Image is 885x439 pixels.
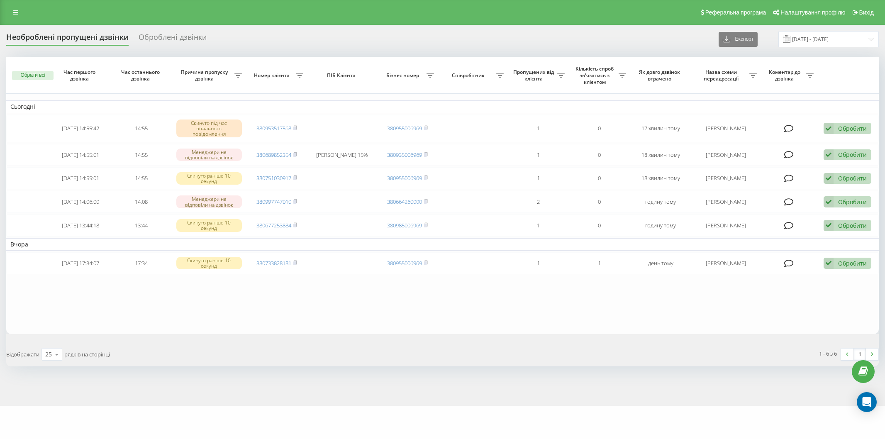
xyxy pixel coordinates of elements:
[50,144,111,166] td: [DATE] 14:55:01
[50,115,111,142] td: [DATE] 14:55:42
[630,191,691,213] td: годину тому
[315,72,370,79] span: ПІБ Клієнта
[691,144,761,166] td: [PERSON_NAME]
[50,167,111,189] td: [DATE] 14:55:01
[442,72,496,79] span: Співробітник
[111,215,172,237] td: 13:44
[111,167,172,189] td: 14:55
[637,69,684,82] span: Як довго дзвінок втрачено
[381,72,427,79] span: Бізнес номер
[250,72,295,79] span: Номер клієнта
[508,115,569,142] td: 1
[630,167,691,189] td: 18 хвилин тому
[176,120,242,138] div: Скинуто під час вітального повідомлення
[838,151,867,159] div: Обробити
[139,33,207,46] div: Оброблені дзвінки
[569,167,630,189] td: 0
[691,215,761,237] td: [PERSON_NAME]
[691,252,761,274] td: [PERSON_NAME]
[176,257,242,269] div: Скинуто раніше 10 секунд
[111,144,172,166] td: 14:55
[838,222,867,229] div: Обробити
[256,151,291,159] a: 380689852354
[176,172,242,185] div: Скинуто раніше 10 секунд
[705,9,766,16] span: Реферальна програма
[50,252,111,274] td: [DATE] 17:34:07
[387,174,422,182] a: 380955006969
[780,9,845,16] span: Налаштування профілю
[630,115,691,142] td: 17 хвилин тому
[6,351,39,358] span: Відображати
[838,174,867,182] div: Обробити
[45,350,52,359] div: 25
[176,219,242,232] div: Скинуто раніше 10 секунд
[691,167,761,189] td: [PERSON_NAME]
[176,69,235,82] span: Причина пропуску дзвінка
[387,151,422,159] a: 380935006969
[387,222,422,229] a: 380985006969
[6,238,879,251] td: Вчора
[573,66,618,85] span: Кількість спроб зв'язатись з клієнтом
[508,191,569,213] td: 2
[838,124,867,132] div: Обробити
[111,252,172,274] td: 17:34
[719,32,758,47] button: Експорт
[838,259,867,267] div: Обробити
[508,144,569,166] td: 1
[569,144,630,166] td: 0
[111,191,172,213] td: 14:08
[64,351,110,358] span: рядків на сторінці
[765,69,806,82] span: Коментар до дзвінка
[569,252,630,274] td: 1
[630,252,691,274] td: день тому
[853,349,866,360] a: 1
[111,115,172,142] td: 14:55
[307,144,377,166] td: [PERSON_NAME] 15%
[387,124,422,132] a: 380955006969
[6,33,129,46] div: Необроблені пропущені дзвінки
[508,215,569,237] td: 1
[256,259,291,267] a: 380733828181
[118,69,165,82] span: Час останнього дзвінка
[256,124,291,132] a: 380953517568
[12,71,54,80] button: Обрати всі
[508,167,569,189] td: 1
[857,392,877,412] div: Open Intercom Messenger
[630,215,691,237] td: годину тому
[859,9,874,16] span: Вихід
[691,115,761,142] td: [PERSON_NAME]
[387,198,422,205] a: 380664260000
[695,69,749,82] span: Назва схеми переадресації
[569,191,630,213] td: 0
[838,198,867,206] div: Обробити
[50,215,111,237] td: [DATE] 13:44:18
[630,144,691,166] td: 18 хвилин тому
[256,198,291,205] a: 380997747010
[508,252,569,274] td: 1
[50,191,111,213] td: [DATE] 14:06:00
[57,69,104,82] span: Час першого дзвінка
[387,259,422,267] a: 380955006969
[691,191,761,213] td: [PERSON_NAME]
[176,149,242,161] div: Менеджери не відповіли на дзвінок
[569,115,630,142] td: 0
[176,195,242,208] div: Менеджери не відповіли на дзвінок
[256,174,291,182] a: 380751030917
[256,222,291,229] a: 380677253884
[819,349,837,358] div: 1 - 6 з 6
[6,100,879,113] td: Сьогодні
[512,69,557,82] span: Пропущених від клієнта
[569,215,630,237] td: 0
